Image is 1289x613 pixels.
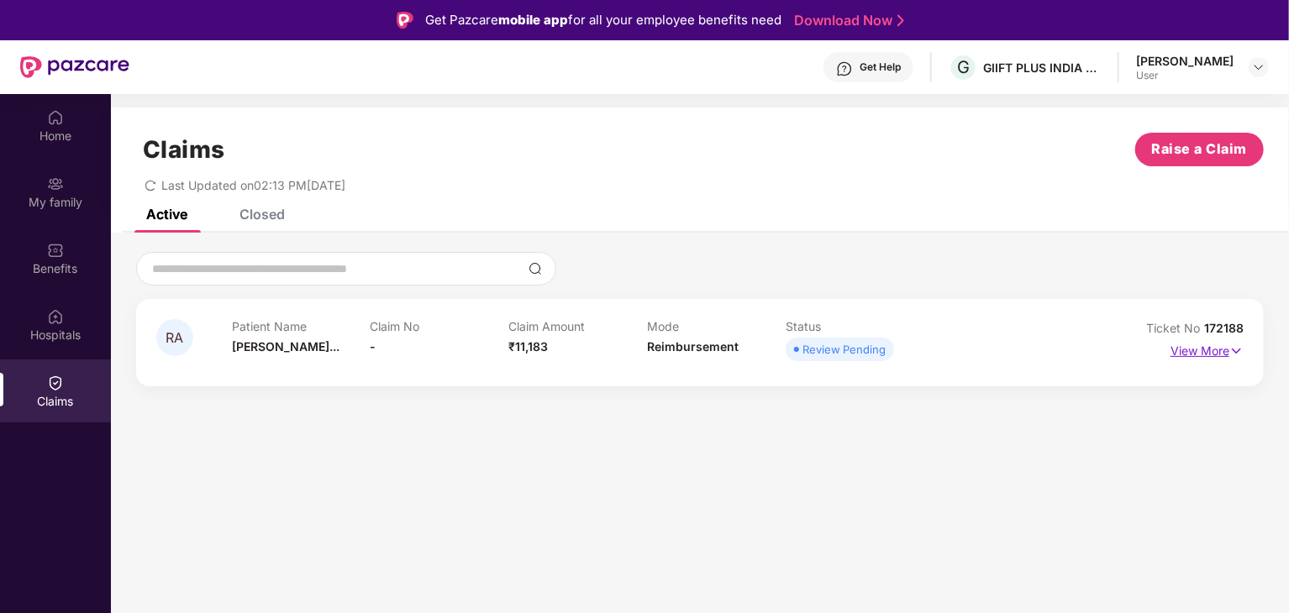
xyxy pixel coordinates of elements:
span: RA [166,331,184,345]
div: Get Pazcare for all your employee benefits need [425,10,781,30]
span: Reimbursement [647,339,739,354]
div: [PERSON_NAME] [1136,53,1234,69]
img: svg+xml;base64,PHN2ZyBpZD0iRHJvcGRvd24tMzJ4MzIiIHhtbG5zPSJodHRwOi8vd3d3LnczLm9yZy8yMDAwL3N2ZyIgd2... [1252,60,1265,74]
img: svg+xml;base64,PHN2ZyBpZD0iSG9zcGl0YWxzIiB4bWxucz0iaHR0cDovL3d3dy53My5vcmcvMjAwMC9zdmciIHdpZHRoPS... [47,308,64,325]
div: Active [146,206,187,223]
img: svg+xml;base64,PHN2ZyBpZD0iSG9tZSIgeG1sbnM9Imh0dHA6Ly93d3cudzMub3JnLzIwMDAvc3ZnIiB3aWR0aD0iMjAiIG... [47,109,64,126]
div: Review Pending [802,341,886,358]
img: svg+xml;base64,PHN2ZyBpZD0iU2VhcmNoLTMyeDMyIiB4bWxucz0iaHR0cDovL3d3dy53My5vcmcvMjAwMC9zdmciIHdpZH... [529,262,542,275]
img: svg+xml;base64,PHN2ZyBpZD0iQ2xhaW0iIHhtbG5zPSJodHRwOi8vd3d3LnczLm9yZy8yMDAwL3N2ZyIgd2lkdGg9IjIwIi... [47,375,64,391]
span: [PERSON_NAME]... [232,339,339,354]
p: Claim No [371,319,509,333]
div: Get Help [860,60,901,74]
div: User [1136,69,1234,82]
img: svg+xml;base64,PHN2ZyB3aWR0aD0iMjAiIGhlaWdodD0iMjAiIHZpZXdCb3g9IjAgMCAyMCAyMCIgZmlsbD0ibm9uZSIgeG... [47,176,64,192]
span: Last Updated on 02:13 PM[DATE] [161,178,345,192]
p: Mode [647,319,786,333]
img: Logo [397,12,413,29]
span: Raise a Claim [1152,139,1248,160]
span: redo [145,178,156,192]
p: Status [786,319,924,333]
img: New Pazcare Logo [20,56,129,78]
span: - [371,339,376,354]
span: 172188 [1204,321,1244,335]
div: Closed [239,206,285,223]
div: GIIFT PLUS INDIA PRIVATE LIMITED [983,60,1101,76]
span: G [957,57,970,77]
p: Claim Amount [508,319,647,333]
p: View More [1171,338,1244,360]
img: svg+xml;base64,PHN2ZyB4bWxucz0iaHR0cDovL3d3dy53My5vcmcvMjAwMC9zdmciIHdpZHRoPSIxNyIgaGVpZ2h0PSIxNy... [1229,342,1244,360]
button: Raise a Claim [1135,133,1264,166]
span: Ticket No [1146,321,1204,335]
img: Stroke [897,12,904,29]
p: Patient Name [232,319,371,333]
h1: Claims [143,135,225,164]
img: svg+xml;base64,PHN2ZyBpZD0iSGVscC0zMngzMiIgeG1sbnM9Imh0dHA6Ly93d3cudzMub3JnLzIwMDAvc3ZnIiB3aWR0aD... [836,60,853,77]
a: Download Now [794,12,899,29]
img: svg+xml;base64,PHN2ZyBpZD0iQmVuZWZpdHMiIHhtbG5zPSJodHRwOi8vd3d3LnczLm9yZy8yMDAwL3N2ZyIgd2lkdGg9Ij... [47,242,64,259]
span: ₹11,183 [508,339,548,354]
strong: mobile app [498,12,568,28]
